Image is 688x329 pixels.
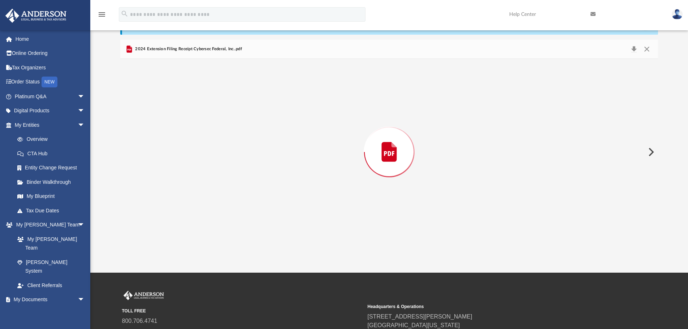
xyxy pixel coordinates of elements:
[627,44,640,54] button: Download
[42,77,57,87] div: NEW
[640,44,653,54] button: Close
[78,118,92,133] span: arrow_drop_down
[10,255,92,278] a: [PERSON_NAME] System
[78,89,92,104] span: arrow_drop_down
[5,218,92,232] a: My [PERSON_NAME] Teamarrow_drop_down
[368,303,608,310] small: Headquarters & Operations
[10,278,92,293] a: Client Referrals
[78,104,92,118] span: arrow_drop_down
[134,46,242,52] span: 2024 Extension Filing Receipt Cybersec Federal, Inc..pdf
[5,32,96,46] a: Home
[10,175,96,189] a: Binder Walkthrough
[642,142,658,162] button: Next File
[368,322,460,328] a: [GEOGRAPHIC_DATA][US_STATE]
[98,14,106,19] a: menu
[120,40,658,245] div: Preview
[10,132,96,147] a: Overview
[10,203,96,218] a: Tax Due Dates
[10,161,96,175] a: Entity Change Request
[672,9,683,20] img: User Pic
[78,293,92,307] span: arrow_drop_down
[5,104,96,118] a: Digital Productsarrow_drop_down
[78,218,92,233] span: arrow_drop_down
[368,313,472,320] a: [STREET_ADDRESS][PERSON_NAME]
[10,146,96,161] a: CTA Hub
[5,89,96,104] a: Platinum Q&Aarrow_drop_down
[122,318,157,324] a: 800.706.4741
[98,10,106,19] i: menu
[122,291,165,300] img: Anderson Advisors Platinum Portal
[5,118,96,132] a: My Entitiesarrow_drop_down
[5,293,92,307] a: My Documentsarrow_drop_down
[10,189,92,204] a: My Blueprint
[5,46,96,61] a: Online Ordering
[3,9,69,23] img: Anderson Advisors Platinum Portal
[5,75,96,90] a: Order StatusNEW
[122,308,363,314] small: TOLL FREE
[5,60,96,75] a: Tax Organizers
[10,232,88,255] a: My [PERSON_NAME] Team
[121,10,129,18] i: search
